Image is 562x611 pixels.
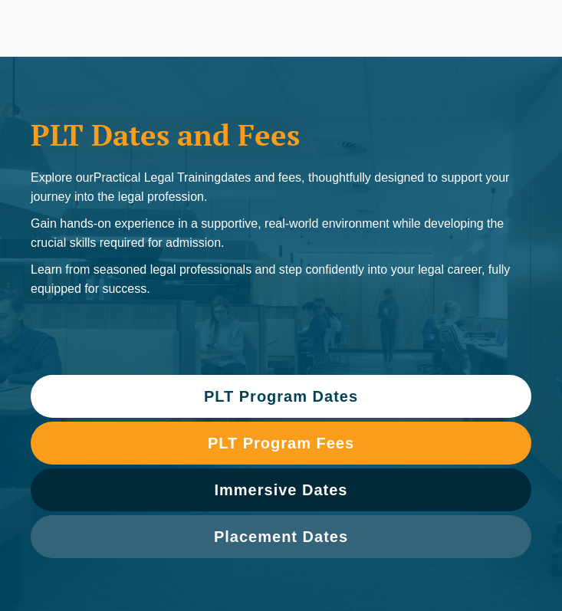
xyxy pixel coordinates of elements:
[31,260,531,298] p: Learn from seasoned legal professionals and step confidently into your legal career, fully equipp...
[31,118,531,153] h1: PLT Dates and Fees
[215,482,348,498] span: Immersive Dates
[214,529,348,544] span: Placement Dates
[31,375,531,418] a: PLT Program Dates
[204,389,358,404] span: PLT Program Dates
[94,171,221,184] span: Practical Legal Training
[31,168,531,206] p: Explore our dates and fees, thoughtfully designed to support your journey into the legal profession.
[31,422,531,465] a: PLT Program Fees
[31,214,531,252] p: Gain hands-on experience in a supportive, real-world environment while developing the crucial ski...
[208,435,354,451] span: PLT Program Fees
[31,468,531,511] a: Immersive Dates
[31,515,531,558] a: Placement Dates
